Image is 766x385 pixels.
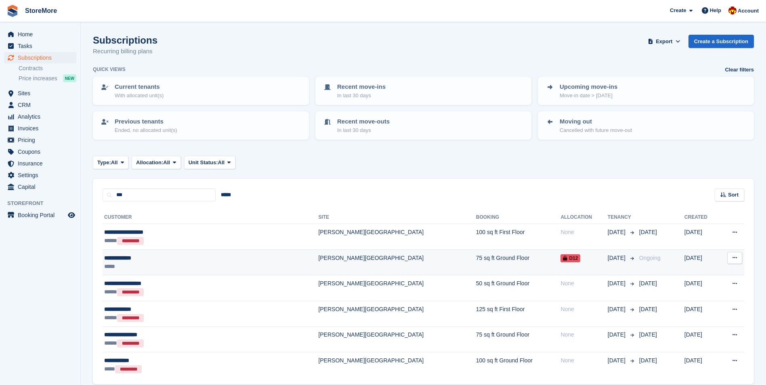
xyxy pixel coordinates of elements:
span: Insurance [18,158,66,169]
p: Cancelled with future move-out [560,126,632,134]
a: menu [4,99,76,111]
p: Recurring billing plans [93,47,157,56]
div: None [560,279,607,288]
p: Recent move-outs [337,117,390,126]
td: 50 sq ft Ground Floor [476,275,561,301]
td: [DATE] [684,352,719,378]
p: Ended, no allocated unit(s) [115,126,177,134]
td: 100 sq ft First Floor [476,224,561,250]
td: [PERSON_NAME][GEOGRAPHIC_DATA] [318,301,476,326]
td: [PERSON_NAME][GEOGRAPHIC_DATA] [318,352,476,378]
a: Upcoming move-ins Move-in date > [DATE] [539,77,753,104]
td: [DATE] [684,275,719,301]
p: Recent move-ins [337,82,386,92]
td: 125 sq ft First Floor [476,301,561,326]
span: All [218,159,225,167]
span: [DATE] [639,331,657,338]
span: [DATE] [639,280,657,287]
button: Unit Status: All [184,156,235,169]
div: None [560,228,607,236]
a: Clear filters [725,66,754,74]
span: [DATE] [639,306,657,312]
span: Create [670,6,686,15]
span: Help [710,6,721,15]
span: D12 [560,254,580,262]
span: Invoices [18,123,66,134]
th: Site [318,211,476,224]
td: [DATE] [684,249,719,275]
span: Coupons [18,146,66,157]
a: Moving out Cancelled with future move-out [539,112,753,139]
td: 75 sq ft Ground Floor [476,326,561,352]
span: [DATE] [608,305,627,314]
button: Allocation: All [132,156,181,169]
h6: Quick views [93,66,126,73]
img: stora-icon-8386f47178a22dfd0bd8f6a31ec36ba5ce8667c1dd55bd0f319d3a0aa187defe.svg [6,5,19,17]
td: [DATE] [684,301,719,326]
a: menu [4,134,76,146]
td: [DATE] [684,224,719,250]
img: Store More Team [728,6,737,15]
td: [PERSON_NAME][GEOGRAPHIC_DATA] [318,224,476,250]
span: [DATE] [608,331,627,339]
a: menu [4,181,76,192]
span: [DATE] [608,279,627,288]
span: Storefront [7,199,80,207]
td: [PERSON_NAME][GEOGRAPHIC_DATA] [318,249,476,275]
p: Moving out [560,117,632,126]
p: Previous tenants [115,117,177,126]
span: [DATE] [639,229,657,235]
a: menu [4,169,76,181]
span: Pricing [18,134,66,146]
button: Export [646,35,682,48]
span: Booking Portal [18,209,66,221]
span: Settings [18,169,66,181]
button: Type: All [93,156,128,169]
span: CRM [18,99,66,111]
span: Home [18,29,66,40]
td: [PERSON_NAME][GEOGRAPHIC_DATA] [318,275,476,301]
span: [DATE] [608,228,627,236]
span: Unit Status: [189,159,218,167]
p: With allocated unit(s) [115,92,164,100]
span: Capital [18,181,66,192]
span: Analytics [18,111,66,122]
span: Allocation: [136,159,163,167]
a: Previous tenants Ended, no allocated unit(s) [94,112,308,139]
a: menu [4,111,76,122]
td: [DATE] [684,326,719,352]
a: StoreMore [22,4,60,17]
span: Account [738,7,759,15]
a: Recent move-ins In last 30 days [316,77,531,104]
div: None [560,331,607,339]
span: Sites [18,88,66,99]
td: 75 sq ft Ground Floor [476,249,561,275]
span: All [163,159,170,167]
a: menu [4,40,76,52]
a: Recent move-outs In last 30 days [316,112,531,139]
a: menu [4,146,76,157]
a: Preview store [67,210,76,220]
div: NEW [63,74,76,82]
span: All [111,159,118,167]
p: In last 30 days [337,92,386,100]
a: menu [4,88,76,99]
th: Allocation [560,211,607,224]
a: Current tenants With allocated unit(s) [94,77,308,104]
a: menu [4,209,76,221]
span: Subscriptions [18,52,66,63]
span: [DATE] [608,356,627,365]
a: Price increases NEW [19,74,76,83]
span: Tasks [18,40,66,52]
div: None [560,356,607,365]
p: Move-in date > [DATE] [560,92,617,100]
a: Create a Subscription [688,35,754,48]
td: 100 sq ft Ground Floor [476,352,561,378]
a: Contracts [19,65,76,72]
span: Sort [728,191,739,199]
th: Created [684,211,719,224]
span: Price increases [19,75,57,82]
div: None [560,305,607,314]
a: menu [4,52,76,63]
a: menu [4,158,76,169]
